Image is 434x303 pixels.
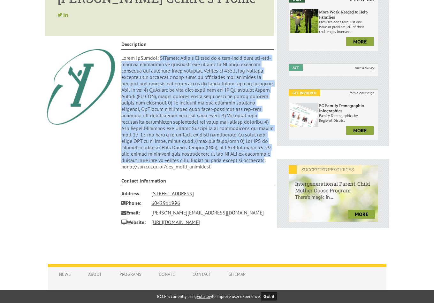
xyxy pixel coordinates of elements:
h6: Intergenerational Parent-Child Mother Goose Program [289,174,378,194]
a: more [346,37,374,46]
p: There’s magic in... [289,194,378,206]
p: Family Demographics by Regional District [319,113,377,123]
a: Programs [113,268,148,280]
a: [URL][DOMAIN_NAME] [151,219,200,225]
a: Contact [186,268,217,280]
em: SUGGESTED RESOURCES [289,165,362,174]
h6: BC Family Demographic Infographics [319,103,377,113]
button: Got it [261,292,277,300]
em: Act [289,64,303,71]
a: Fullstory [197,294,212,299]
p: Lorem IpSumdol: SiTametc Adipis Elitsed do e tem-incididunt utl-etd-magnaa enimadmin ve quisnostr... [121,55,274,170]
a: [PERSON_NAME][EMAIL_ADDRESS][DOMAIN_NAME] [151,209,264,216]
span: Website [121,217,147,227]
h6: More Work Needed to Help Families [319,9,377,19]
span: Email [121,208,147,217]
a: more [348,210,375,219]
img: McCreary Centre Society [45,41,116,128]
i: join a campaign [346,89,378,96]
a: Donate [152,268,181,280]
p: Families don’t face just one issue or problem; all of their challenges intersect. [319,19,377,34]
a: About [82,268,108,280]
a: [STREET_ADDRESS] [151,190,194,197]
h4: Description [121,41,274,50]
i: take a survey [351,64,378,71]
a: News [53,268,77,280]
em: Get Involved [289,89,320,96]
span: Phone [121,198,147,208]
span: Address [121,189,147,198]
a: more [346,126,374,135]
a: Sitemap [222,268,252,280]
h4: Contact Information [121,177,274,186]
a: 6042911996 [151,200,180,206]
